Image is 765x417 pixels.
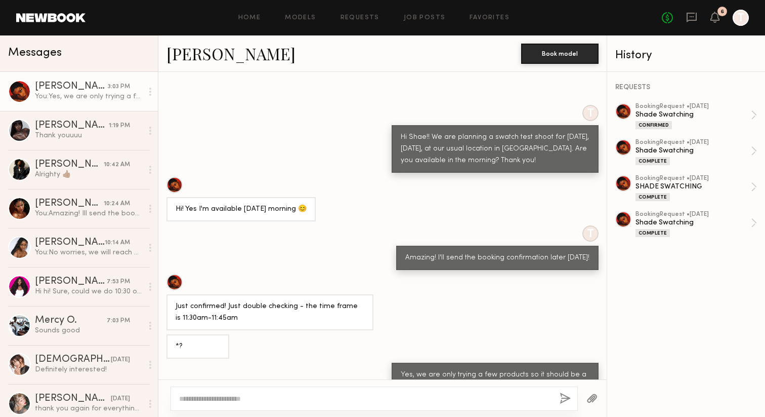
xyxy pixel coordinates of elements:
div: [PERSON_NAME] [35,121,109,131]
div: thank you again for everything! i’m already excited for the next round of product testing 🥳 [35,404,143,413]
a: bookingRequest •[DATE]Shade SwatchingConfirmed [635,103,757,129]
div: [DATE] [111,355,130,365]
a: Models [285,15,316,21]
div: Mercy O. [35,316,107,326]
div: booking Request • [DATE] [635,139,751,146]
div: booking Request • [DATE] [635,103,751,110]
a: Job Posts [404,15,446,21]
div: You: Amazing! Ill send the booking confirmation later [DATE]! [35,209,143,218]
div: Sounds good [35,326,143,335]
a: bookingRequest •[DATE]Shade SwatchingComplete [635,139,757,165]
div: Complete [635,193,670,201]
div: Definitely interested! [35,365,143,374]
div: booking Request • [DATE] [635,175,751,182]
div: 10:14 AM [105,238,130,248]
div: [DATE] [111,394,130,404]
div: Yes, we are only trying a few products so it should be a very quick swatch test! [401,369,589,393]
div: You: Yes, we are only trying a few products so it should be a very quick swatch test! [35,92,143,101]
div: [PERSON_NAME] [35,199,104,209]
div: 6 [720,9,724,15]
div: booking Request • [DATE] [635,211,751,218]
div: [PERSON_NAME] [35,394,111,404]
a: Book model [521,49,599,57]
div: Thank youuuu [35,131,143,140]
div: You: No worries, we will reach out for the next one! [35,248,143,257]
div: [PERSON_NAME] [35,238,105,248]
a: Requests [341,15,379,21]
div: Alrighty 👍🏾 [35,170,143,179]
div: Just confirmed! Just double checking - the time frame is 11:30am-11:45am [176,301,364,324]
a: T [733,10,749,26]
div: Shade Swatching [635,218,751,228]
div: 1:19 PM [109,121,130,131]
div: [PERSON_NAME] [35,82,108,92]
div: Hi Shae!! We are planning a swatch test shoot for [DATE], [DATE], at our usual location in [GEOGR... [401,132,589,167]
div: 7:03 PM [107,316,130,326]
a: bookingRequest •[DATE]Shade SwatchingComplete [635,211,757,237]
a: bookingRequest •[DATE]SHADE SWATCHINGComplete [635,175,757,201]
div: 7:53 PM [107,277,130,287]
div: SHADE SWATCHING [635,182,751,192]
div: [DEMOGRAPHIC_DATA][PERSON_NAME] [35,355,111,365]
div: Shade Swatching [635,146,751,156]
button: Book model [521,44,599,64]
div: Hi hi! Sure, could we do 10:30 or 11am? [35,287,143,296]
div: Shade Swatching [635,110,751,120]
div: Complete [635,229,670,237]
div: Hi! Yes I'm available [DATE] morning 😊 [176,204,307,215]
div: 3:03 PM [108,82,130,92]
div: Complete [635,157,670,165]
a: Home [238,15,261,21]
div: Amazing! I'll send the booking confirmation later [DATE]! [405,252,589,264]
a: [PERSON_NAME] [166,43,295,64]
div: [PERSON_NAME] [35,277,107,287]
div: Confirmed [635,121,672,129]
div: 10:24 AM [104,199,130,209]
a: Favorites [470,15,509,21]
span: Messages [8,47,62,59]
div: [PERSON_NAME] [35,160,104,170]
div: History [615,50,757,61]
div: 10:42 AM [104,160,130,170]
div: REQUESTS [615,84,757,91]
